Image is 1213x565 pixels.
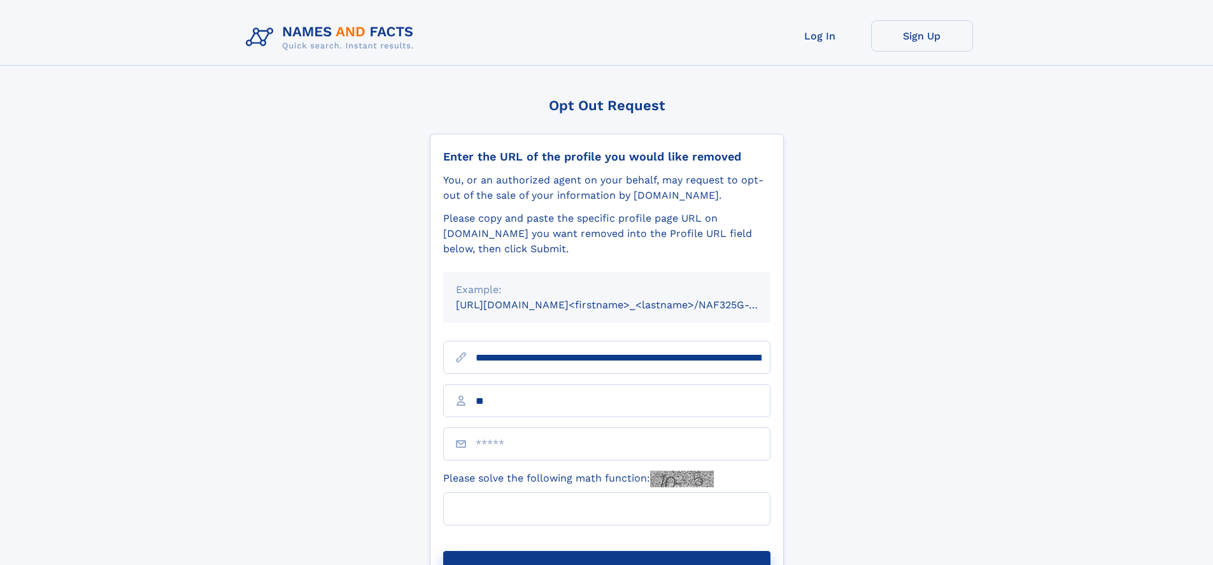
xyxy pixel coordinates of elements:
[443,471,714,487] label: Please solve the following math function:
[241,20,424,55] img: Logo Names and Facts
[443,173,770,203] div: You, or an authorized agent on your behalf, may request to opt-out of the sale of your informatio...
[443,211,770,257] div: Please copy and paste the specific profile page URL on [DOMAIN_NAME] you want removed into the Pr...
[456,282,758,297] div: Example:
[871,20,973,52] a: Sign Up
[443,150,770,164] div: Enter the URL of the profile you would like removed
[456,299,795,311] small: [URL][DOMAIN_NAME]<firstname>_<lastname>/NAF325G-xxxxxxxx
[430,97,784,113] div: Opt Out Request
[769,20,871,52] a: Log In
